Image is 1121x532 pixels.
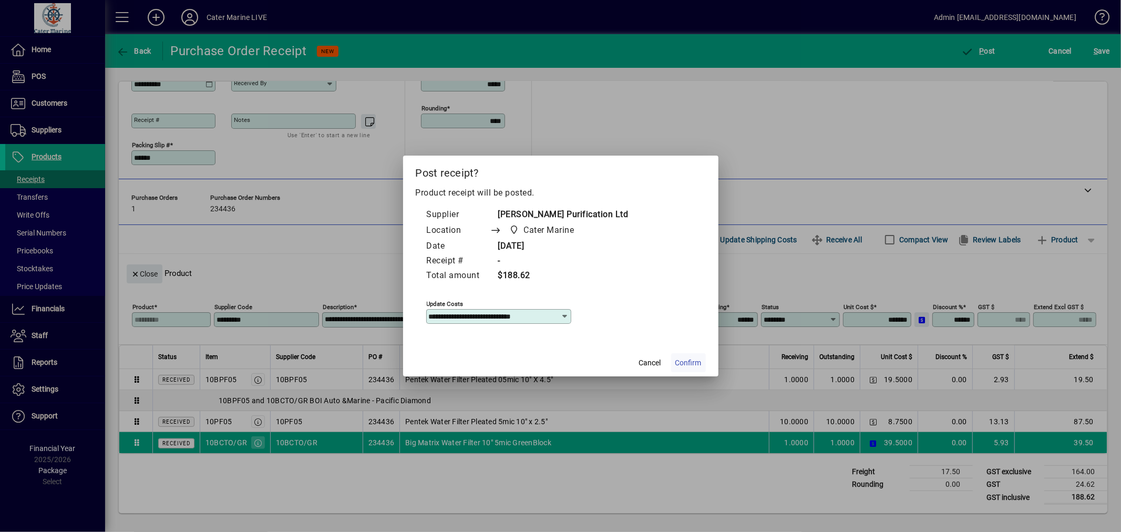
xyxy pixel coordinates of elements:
[403,156,718,186] h2: Post receipt?
[671,353,706,372] button: Confirm
[675,357,702,369] span: Confirm
[426,222,490,239] td: Location
[490,239,629,254] td: [DATE]
[426,269,490,283] td: Total amount
[426,208,490,222] td: Supplier
[427,300,464,308] mat-label: Update costs
[490,208,629,222] td: [PERSON_NAME] Purification Ltd
[507,223,579,238] span: Cater Marine
[426,239,490,254] td: Date
[426,254,490,269] td: Receipt #
[639,357,661,369] span: Cancel
[490,254,629,269] td: -
[633,353,667,372] button: Cancel
[490,269,629,283] td: $188.62
[524,224,574,237] span: Cater Marine
[416,187,706,199] p: Product receipt will be posted.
